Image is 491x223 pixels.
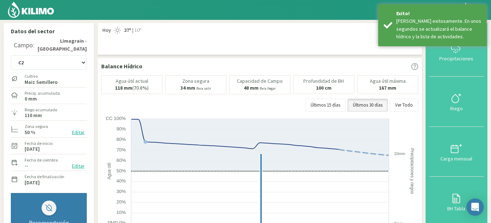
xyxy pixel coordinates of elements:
[25,163,28,168] label: --
[429,127,484,177] button: Carga mensual
[116,199,126,205] text: 20%
[116,78,148,84] p: Agua útil actual
[101,62,142,70] p: Balance Hídrico
[396,10,481,17] div: Exito!
[70,162,87,170] button: Editar
[116,189,126,194] text: 30%
[116,137,126,142] text: 80%
[25,130,35,135] label: 50 %
[25,80,57,85] label: Maiz Semillero
[116,126,126,132] text: 90%
[25,180,40,185] label: [DATE]
[410,148,415,194] text: Precipitaciones y riegos
[25,140,52,147] label: Fecha de inicio
[431,106,482,111] div: Riego
[196,86,211,91] small: Para salir
[396,17,481,40] div: Riego guardado exitosamente. En unos segundos se actualizará el balance hídrico y la lista de act...
[14,42,34,49] div: Campo:
[7,1,55,18] img: Kilimo
[260,86,276,91] small: Para llegar
[25,90,60,97] label: Precip. acumulada
[107,163,112,180] text: Agua útil
[116,210,126,215] text: 10%
[316,85,332,91] b: 100 cm
[34,37,87,53] strong: Limagrain - [GEOGRAPHIC_DATA]
[115,85,149,91] p: (70.8%)
[133,27,141,34] span: 10º
[106,116,126,121] text: CC 100%
[101,27,111,34] span: Hoy
[25,147,40,151] label: [DATE]
[116,168,126,173] text: 50%
[182,78,209,84] p: Zona segura
[115,85,132,91] b: 118 mm
[379,85,396,91] b: 167 mm
[431,156,482,161] div: Carga mensual
[124,27,131,33] strong: 27º
[25,113,42,118] label: 110 mm
[431,206,482,211] div: BH Tabla
[429,27,484,77] button: Precipitaciones
[25,157,58,163] label: Fecha de siembra
[25,123,48,130] label: Zona segura
[116,158,126,163] text: 60%
[11,27,87,35] p: Datos del sector
[370,78,406,84] p: Agua útil máxima
[180,85,195,91] b: 34 mm
[132,27,133,34] span: |
[25,73,57,80] label: Cultivo
[305,99,346,112] button: Últimos 15 días
[303,78,344,84] p: Profundidad de BH
[237,78,283,84] p: Capacidad de Campo
[466,198,484,216] div: Open Intercom Messenger
[116,178,126,184] text: 40%
[70,128,87,137] button: Editar
[347,99,388,112] button: Últimos 30 días
[25,97,37,101] label: 0 mm
[25,107,57,113] label: Riego acumulado
[116,147,126,153] text: 70%
[394,151,405,156] text: 10mm
[25,173,64,180] label: Fecha de finalización
[429,77,484,126] button: Riego
[390,99,418,112] button: Ver Todo
[244,85,259,91] b: 48 mm
[431,56,482,61] div: Precipitaciones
